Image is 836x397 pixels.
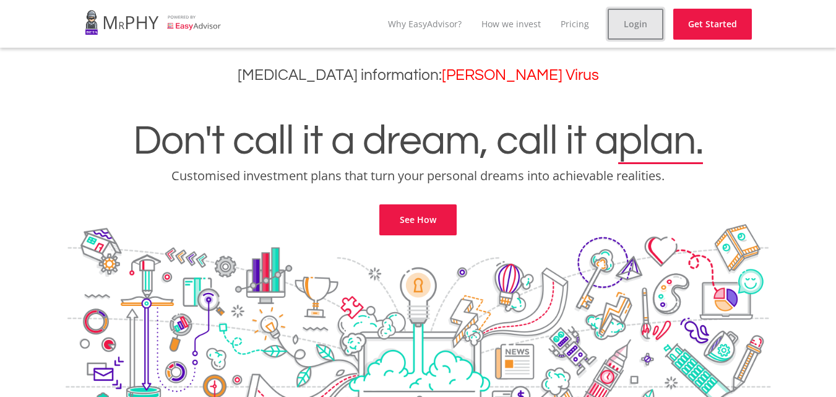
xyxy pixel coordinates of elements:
a: Login [608,9,663,40]
p: Customised investment plans that turn your personal dreams into achievable realities. [9,167,827,185]
h1: Don't call it a dream, call it a [9,120,827,162]
a: See How [379,204,457,235]
a: Why EasyAdvisor? [388,18,462,30]
a: How we invest [481,18,541,30]
a: Get Started [673,9,752,40]
a: [PERSON_NAME] Virus [442,68,599,83]
h3: [MEDICAL_DATA] information: [9,66,827,84]
span: plan. [618,120,703,162]
a: Pricing [561,18,589,30]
